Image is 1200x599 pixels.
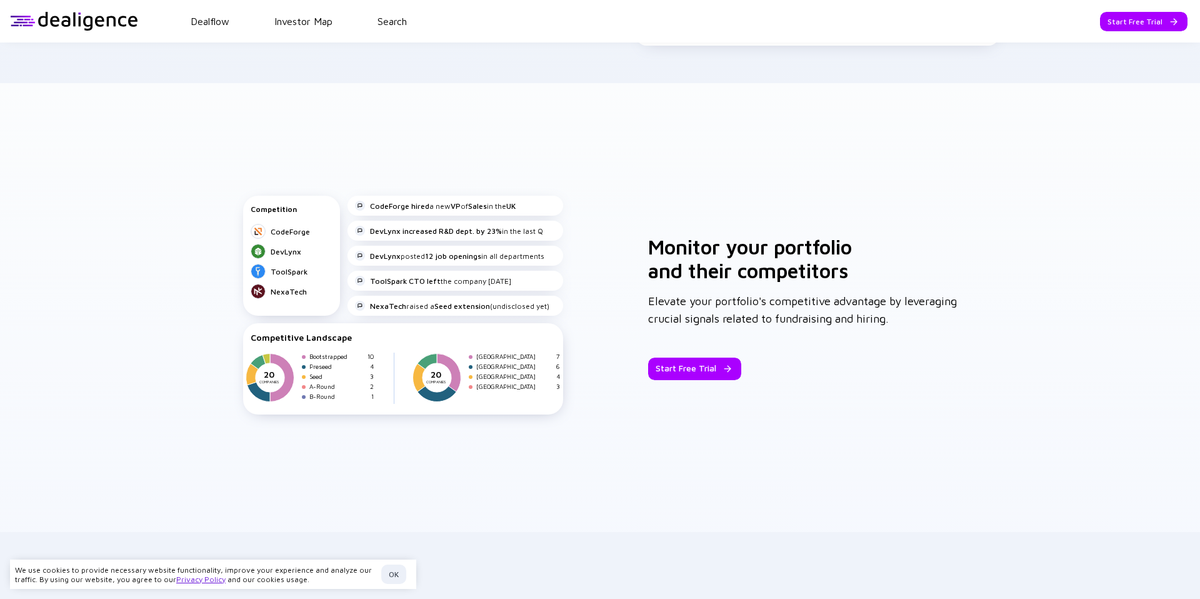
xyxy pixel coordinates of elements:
div: We use cookies to provide necessary website functionality, improve your experience and analyze ou... [15,565,376,584]
div: [GEOGRAPHIC_DATA] [476,363,536,370]
strong: VP [451,201,461,211]
div: 2 [370,383,374,390]
div: 6 [556,363,560,370]
div: Preseed [309,363,351,370]
div: raised a (undisclosed yet) [355,301,549,311]
div: 3 [556,383,560,390]
a: Investor Map [274,16,332,27]
div: 10 [367,353,374,360]
strong: 12 [425,251,433,261]
div: 3 [370,373,374,380]
div: ToolSpark [271,267,307,276]
strong: UK [506,201,516,211]
div: a new of in the [355,201,516,211]
div: Competitive Landscape [251,332,556,343]
div: [GEOGRAPHIC_DATA] [476,373,537,380]
div: 4 [371,363,374,370]
a: Dealflow [191,16,229,27]
a: Privacy Policy [176,575,226,584]
div: Competition [251,204,332,214]
strong: Seed extension [434,301,490,311]
div: posted in all departments [355,251,544,261]
div: the company [DATE] [355,276,511,286]
button: OK [381,565,406,584]
span: Elevate your portfolio's competitive advantage by leveraging crucial signals related to fundraisi... [648,294,957,325]
button: Start Free Trial [648,358,741,380]
strong: job openings [435,251,481,261]
div: 4 [557,373,560,380]
div: [GEOGRAPHIC_DATA] [476,353,536,360]
div: B-Round [309,393,351,400]
strong: CodeForge hired [370,201,429,211]
div: Seed [309,373,350,380]
strong: NexaTech [370,301,406,311]
div: 1 [371,393,374,400]
strong: Sales [468,201,487,211]
button: Start Free Trial [1100,12,1187,31]
div: in the last Q [355,226,543,236]
strong: DevLynx increased R&D dept. by 23% [370,226,502,236]
div: NexaTech [271,287,307,296]
strong: DevLynx [370,251,401,261]
div: DevLynx [271,247,301,256]
div: 7 [556,353,560,360]
div: CodeForge [271,227,310,236]
strong: ToolSpark CTO left [370,276,441,286]
div: [GEOGRAPHIC_DATA] [476,383,536,390]
a: Search [377,16,407,27]
div: A-Round [309,383,350,390]
h3: Monitor your portfolio and their competitors [648,235,957,283]
div: Bootstrapped [309,353,347,360]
